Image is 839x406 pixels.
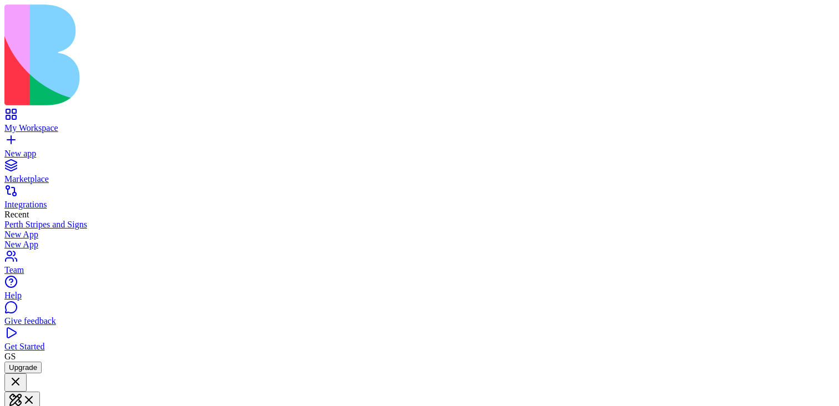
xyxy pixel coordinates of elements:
[13,55,69,122] p: Organize and manage your tasks efficiently
[4,190,835,210] a: Integrations
[4,316,835,326] div: Give feedback
[4,149,835,159] div: New app
[4,200,835,210] div: Integrations
[4,255,835,275] a: Team
[4,220,835,230] a: Perth Stripes and Signs
[4,123,835,133] div: My Workspace
[4,342,835,352] div: Get Started
[4,281,835,301] a: Help
[4,139,835,159] a: New app
[4,113,835,133] a: My Workspace
[4,240,835,250] a: New App
[69,55,158,80] button: New Task
[4,362,42,372] a: Upgrade
[4,210,29,219] span: Recent
[4,352,16,361] span: GS
[4,265,835,275] div: Team
[13,13,69,53] h1: Tasks Board
[4,174,835,184] div: Marketplace
[4,4,451,105] img: logo
[4,164,835,184] a: Marketplace
[4,306,835,326] a: Give feedback
[4,362,42,373] button: Upgrade
[4,230,835,240] a: New App
[4,291,835,301] div: Help
[4,332,835,352] a: Get Started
